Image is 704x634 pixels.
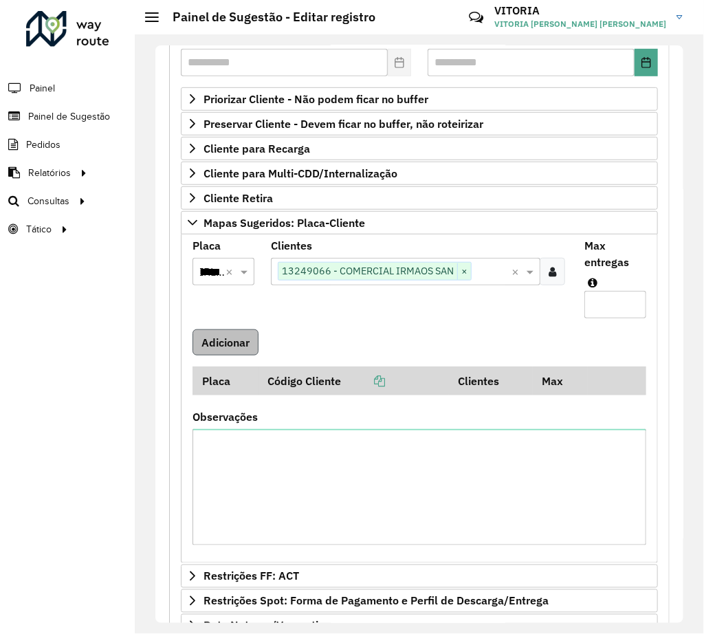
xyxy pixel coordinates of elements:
[192,329,258,356] button: Adicionar
[181,565,658,588] a: Restrições FF: ACT
[203,94,428,105] span: Priorizar Cliente - Não podem ficar no buffer
[181,234,658,564] div: Mapas Sugeridos: Placa-Cliente
[192,367,258,395] th: Placa
[588,277,597,288] em: Máximo de clientes que serão colocados na mesma rota com os clientes informados
[159,10,375,25] h2: Painel de Sugestão - Editar registro
[26,222,52,237] span: Tático
[457,263,471,280] span: ×
[271,237,312,254] label: Clientes
[181,186,658,210] a: Cliente Retira
[203,571,299,582] span: Restrições FF: ACT
[30,81,55,96] span: Painel
[494,4,666,17] h3: VITORIA
[203,193,273,204] span: Cliente Retira
[181,87,658,111] a: Priorizar Cliente - Não podem ficar no buffer
[461,3,491,32] a: Contato Rápido
[203,217,365,228] span: Mapas Sugeridos: Placa-Cliente
[27,194,69,208] span: Consultas
[225,263,237,280] span: Clear all
[26,138,60,152] span: Pedidos
[203,620,331,631] span: Rota Noturna/Vespertina
[181,589,658,613] a: Restrições Spot: Forma de Pagamento e Perfil de Descarga/Entrega
[584,237,646,270] label: Max entregas
[192,408,258,425] label: Observações
[203,118,483,129] span: Preservar Cliente - Devem ficar no buffer, não roteirizar
[449,367,533,395] th: Clientes
[181,137,658,160] a: Cliente para Recarga
[258,367,449,395] th: Código Cliente
[494,18,666,30] span: VITORIA [PERSON_NAME] [PERSON_NAME]
[181,162,658,185] a: Cliente para Multi-CDD/Internalização
[181,211,658,234] a: Mapas Sugeridos: Placa-Cliente
[28,166,71,180] span: Relatórios
[635,49,658,76] button: Choose Date
[278,263,457,279] span: 13249066 - COMERCIAL IRMAOS SAN
[341,374,385,388] a: Copiar
[28,109,110,124] span: Painel de Sugestão
[203,595,549,606] span: Restrições Spot: Forma de Pagamento e Perfil de Descarga/Entrega
[192,237,221,254] label: Placa
[533,367,588,395] th: Max
[181,112,658,135] a: Preservar Cliente - Devem ficar no buffer, não roteirizar
[511,263,523,280] span: Clear all
[203,143,310,154] span: Cliente para Recarga
[203,168,397,179] span: Cliente para Multi-CDD/Internalização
